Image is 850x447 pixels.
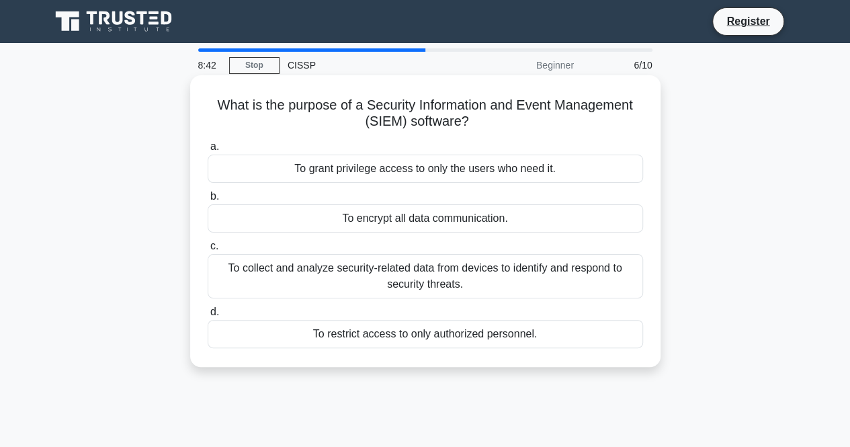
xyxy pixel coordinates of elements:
div: 6/10 [582,52,661,79]
div: To restrict access to only authorized personnel. [208,320,643,348]
a: Register [718,13,777,30]
span: d. [210,306,219,317]
span: a. [210,140,219,152]
div: To grant privilege access to only the users who need it. [208,155,643,183]
h5: What is the purpose of a Security Information and Event Management (SIEM) software? [206,97,644,130]
a: Stop [229,57,280,74]
div: To encrypt all data communication. [208,204,643,233]
div: CISSP [280,52,464,79]
div: Beginner [464,52,582,79]
span: c. [210,240,218,251]
div: 8:42 [190,52,229,79]
div: To collect and analyze security-related data from devices to identify and respond to security thr... [208,254,643,298]
span: b. [210,190,219,202]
